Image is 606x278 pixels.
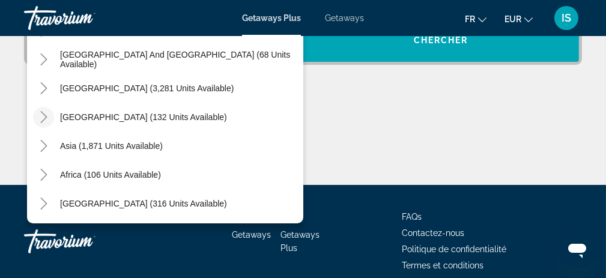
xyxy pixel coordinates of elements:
button: Chercher [303,19,580,62]
span: [GEOGRAPHIC_DATA] (316 units available) [60,199,227,208]
span: IS [562,12,571,24]
button: Toggle South America (3,281 units available) [33,78,54,99]
span: Asia (1,871 units available) [60,141,163,151]
button: Toggle Central America (132 units available) [33,107,54,128]
button: [GEOGRAPHIC_DATA] (316 units available) [54,193,233,214]
span: [GEOGRAPHIC_DATA] (132 units available) [60,112,227,122]
iframe: Bouton de lancement de la fenêtre de messagerie [558,230,596,268]
a: Travorium [24,2,144,34]
a: Getaways Plus [280,230,320,253]
button: [GEOGRAPHIC_DATA] (3,281 units available) [54,77,240,99]
button: Asia (1,871 units available) [54,135,169,157]
a: Politique de confidentialité [402,244,506,254]
a: Termes et conditions [402,261,483,270]
button: Africa (106 units available) [54,164,167,186]
a: Getaways [325,13,364,23]
button: [GEOGRAPHIC_DATA] (204 units available) [54,20,233,41]
span: Chercher [414,35,468,45]
button: [GEOGRAPHIC_DATA] (132 units available) [54,106,233,128]
a: Travorium [24,223,144,259]
a: Getaways Plus [242,13,301,23]
button: Toggle Middle East (316 units available) [33,193,54,214]
button: Toggle Australia (204 units available) [33,20,54,41]
button: [GEOGRAPHIC_DATA] and [GEOGRAPHIC_DATA] (68 units available) [54,49,303,70]
button: Toggle Asia (1,871 units available) [33,136,54,157]
a: Getaways [232,230,271,240]
a: FAQs [402,212,422,222]
button: User Menu [551,5,582,31]
a: Contactez-nous [402,228,464,238]
button: Toggle Africa (106 units available) [33,165,54,186]
span: [GEOGRAPHIC_DATA] and [GEOGRAPHIC_DATA] (68 units available) [60,50,297,69]
span: EUR [504,14,521,24]
button: Change language [465,10,486,28]
button: Change currency [504,10,533,28]
button: Toggle South Pacific and Oceania (68 units available) [33,49,54,70]
span: [GEOGRAPHIC_DATA] (3,281 units available) [60,83,234,93]
span: Africa (106 units available) [60,170,161,180]
span: fr [465,14,475,24]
